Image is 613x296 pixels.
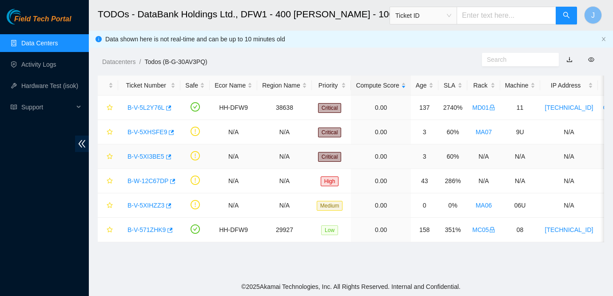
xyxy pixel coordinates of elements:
td: N/A [210,169,257,193]
td: 06U [500,193,540,218]
td: N/A [257,169,312,193]
span: exclamation-circle [191,151,200,160]
button: star [103,149,113,164]
a: B-V-5XIHZZ3 [127,202,164,209]
a: B-V-5L2Y76L [127,104,164,111]
span: search [563,12,570,20]
td: 0 [411,193,438,218]
a: MC05lock [472,226,495,233]
span: High [321,176,339,186]
td: HH-DFW9 [210,218,257,242]
td: 11 [500,96,540,120]
td: 9U [500,120,540,144]
td: 29927 [257,218,312,242]
a: MA06 [476,202,492,209]
footer: © 2025 Akamai Technologies, Inc. All Rights Reserved. Internal and Confidential. [89,277,613,296]
span: star [107,202,113,209]
button: star [103,125,113,139]
a: Activity Logs [21,61,56,68]
td: 0.00 [351,96,410,120]
td: HH-DFW9 [210,96,257,120]
button: star [103,198,113,212]
span: read [11,104,17,110]
a: Akamai TechnologiesField Tech Portal [7,16,71,28]
input: Search [487,55,547,64]
a: Datacenters [102,58,135,65]
a: B-V-5XHSFE9 [127,128,167,136]
button: search [556,7,577,24]
span: Critical [318,152,342,162]
img: Akamai Technologies [7,9,45,24]
td: 137 [411,96,438,120]
button: star [103,100,113,115]
td: N/A [540,193,598,218]
td: 0.00 [351,120,410,144]
button: star [103,174,113,188]
button: J [584,6,602,24]
a: Data Centers [21,40,58,47]
span: Medium [317,201,343,211]
a: B-W-12C67DP [127,177,168,184]
td: 3 [411,120,438,144]
td: 08 [500,218,540,242]
td: N/A [257,193,312,218]
a: [TECHNICAL_ID] [545,226,593,233]
td: N/A [467,169,500,193]
span: check-circle [191,224,200,234]
a: Hardware Test (isok) [21,82,78,89]
span: star [107,153,113,160]
td: N/A [540,169,598,193]
span: / [139,58,141,65]
td: 0% [438,193,468,218]
td: N/A [257,120,312,144]
td: N/A [210,193,257,218]
span: Low [321,225,338,235]
a: MA07 [476,128,492,136]
span: lock [489,227,495,233]
a: B-V-5XI3BE5 [127,153,164,160]
td: 2740% [438,96,468,120]
td: N/A [210,144,257,169]
td: N/A [540,120,598,144]
a: download [566,56,573,63]
span: J [591,10,595,21]
td: 60% [438,120,468,144]
span: eye [588,56,594,63]
span: star [107,129,113,136]
td: 0.00 [351,193,410,218]
a: Todos (B-G-30AV3PQ) [144,58,207,65]
span: Support [21,98,74,116]
td: 0.00 [351,144,410,169]
td: 286% [438,169,468,193]
span: Critical [318,128,342,137]
span: Ticket ID [395,9,451,22]
td: 60% [438,144,468,169]
a: MD01lock [472,104,495,111]
span: exclamation-circle [191,176,200,185]
td: 158 [411,218,438,242]
button: download [560,52,579,67]
td: N/A [467,144,500,169]
span: exclamation-circle [191,127,200,136]
a: [TECHNICAL_ID] [545,104,593,111]
td: 3 [411,144,438,169]
td: 351% [438,218,468,242]
td: 0.00 [351,169,410,193]
span: Field Tech Portal [14,15,71,24]
span: star [107,104,113,112]
td: N/A [500,144,540,169]
span: double-left [75,136,89,152]
button: star [103,223,113,237]
input: Enter text here... [457,7,556,24]
span: check-circle [191,102,200,112]
td: N/A [540,144,598,169]
a: B-V-571ZHK9 [127,226,166,233]
span: Critical [318,103,342,113]
button: close [601,36,606,42]
span: lock [489,104,495,111]
td: 43 [411,169,438,193]
span: star [107,227,113,234]
td: N/A [210,120,257,144]
td: N/A [257,144,312,169]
